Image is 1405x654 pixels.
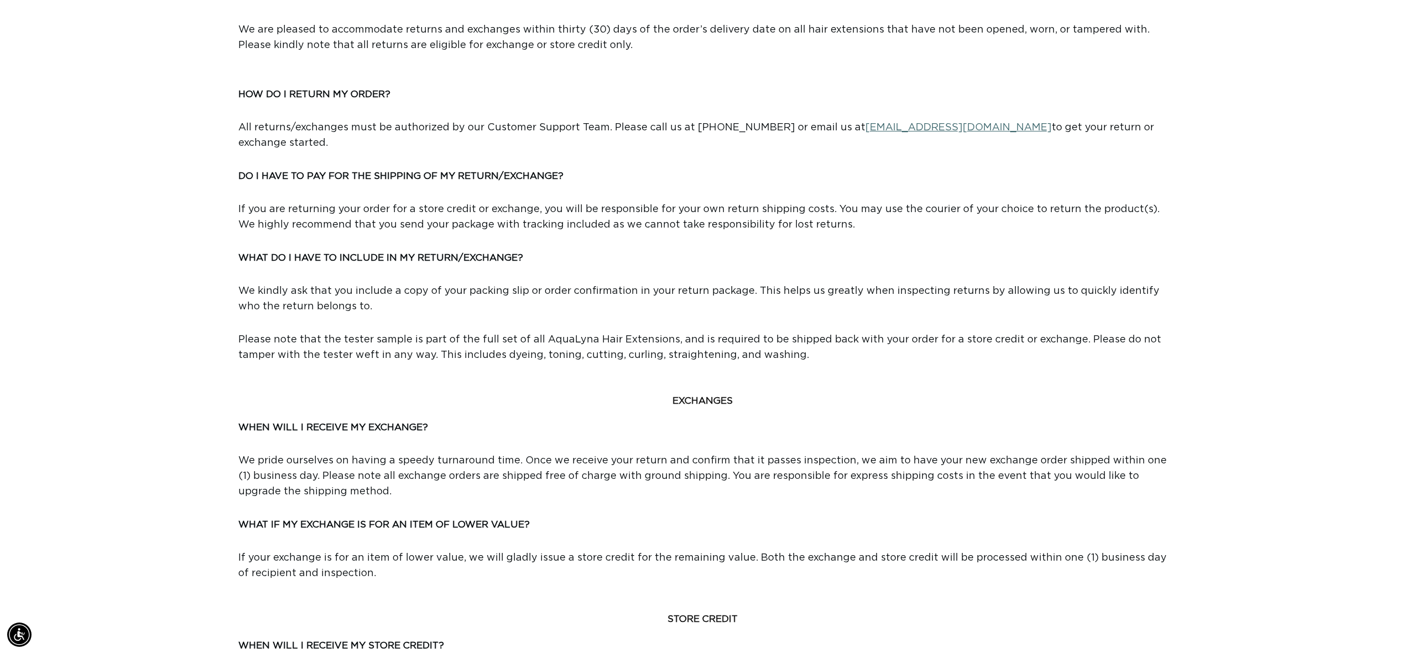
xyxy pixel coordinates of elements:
[238,286,1159,312] span: We kindly ask that you include a copy of your packing slip or order confirmation in your return p...
[238,171,563,181] b: DO I HAVE TO PAY FOR THE SHIPPING OF MY RETURN/EXCHANGE?
[7,623,32,647] div: Accessibility Menu
[238,25,1150,50] span: We are pleased to accommodate returns and exchanges within thirty (30) days of the order’s delive...
[238,123,865,133] span: All returns/exchanges must be authorized by our Customer Support Team. Please call us at [PHONE_N...
[238,456,1167,497] span: We pride ourselves on having a speedy turnaround time. Once we receive your return and confirm th...
[238,89,390,99] b: HOW DO I RETURN MY ORDER?
[238,520,530,529] b: WHAT IF MY EXCHANGE IS FOR AN ITEM OF LOWER VALUE?
[672,396,733,405] b: Exchanges
[865,123,1052,133] a: [EMAIL_ADDRESS][DOMAIN_NAME]
[667,614,738,624] b: Store Credit
[238,335,1161,360] span: Please note that the tester sample is part of the full set of all AquaLyna Hair Extensions, and i...
[238,253,523,262] b: WHAT DO I HAVE TO INCLUDE IN MY RETURN/EXCHANGE?
[238,553,1167,578] span: If your exchange is for an item of lower value, we will gladly issue a store credit for the remai...
[238,641,444,650] b: WHEN WILL I RECEIVE MY STORE CREDIT?
[238,204,1159,230] span: If you are returning your order for a store credit or exchange, you will be responsible for your ...
[238,423,428,432] b: WHEN WILL I RECEIVE MY EXCHANGE?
